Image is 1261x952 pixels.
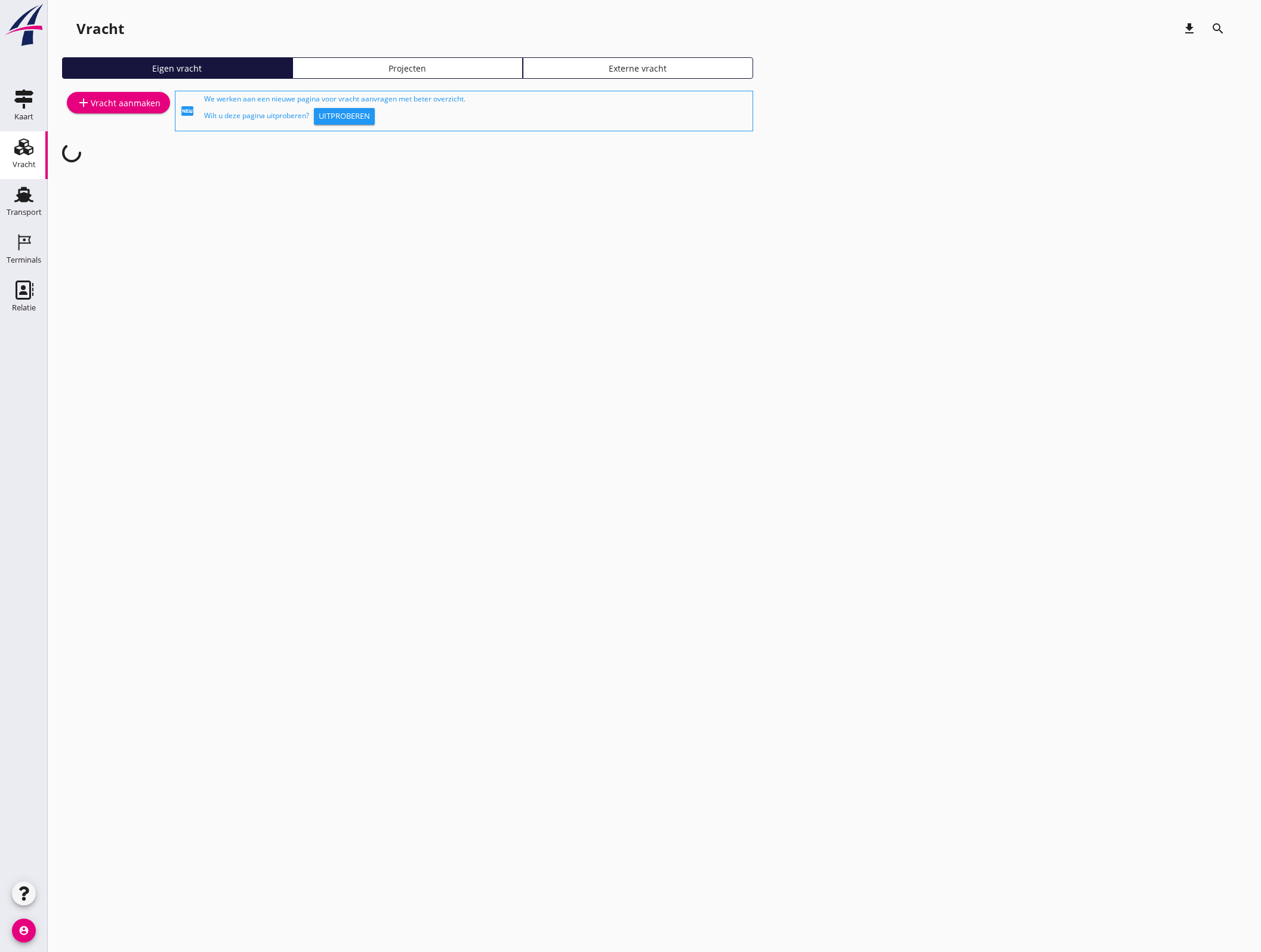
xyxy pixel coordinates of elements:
[180,104,195,118] i: fiber_new
[314,108,375,125] button: Uitproberen
[13,161,36,168] div: Vracht
[7,208,42,216] div: Transport
[1211,21,1225,36] i: search
[76,95,161,110] div: Vracht aanmaken
[67,92,170,113] a: Vracht aanmaken
[2,3,45,47] img: logo-small.a267ee39.svg
[14,113,33,121] div: Kaart
[1182,21,1197,36] i: download
[292,57,523,79] a: Projecten
[12,304,36,312] div: Relatie
[76,95,91,110] i: add
[204,94,748,128] div: We werken aan een nieuwe pagina voor vracht aanvragen met beter overzicht. Wilt u deze pagina uit...
[298,62,517,75] div: Projecten
[523,57,753,79] a: Externe vracht
[319,110,370,122] div: Uitproberen
[76,19,124,38] div: Vracht
[67,62,287,75] div: Eigen vracht
[62,57,292,79] a: Eigen vracht
[12,919,36,942] i: account_circle
[528,62,748,75] div: Externe vracht
[7,256,41,264] div: Terminals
